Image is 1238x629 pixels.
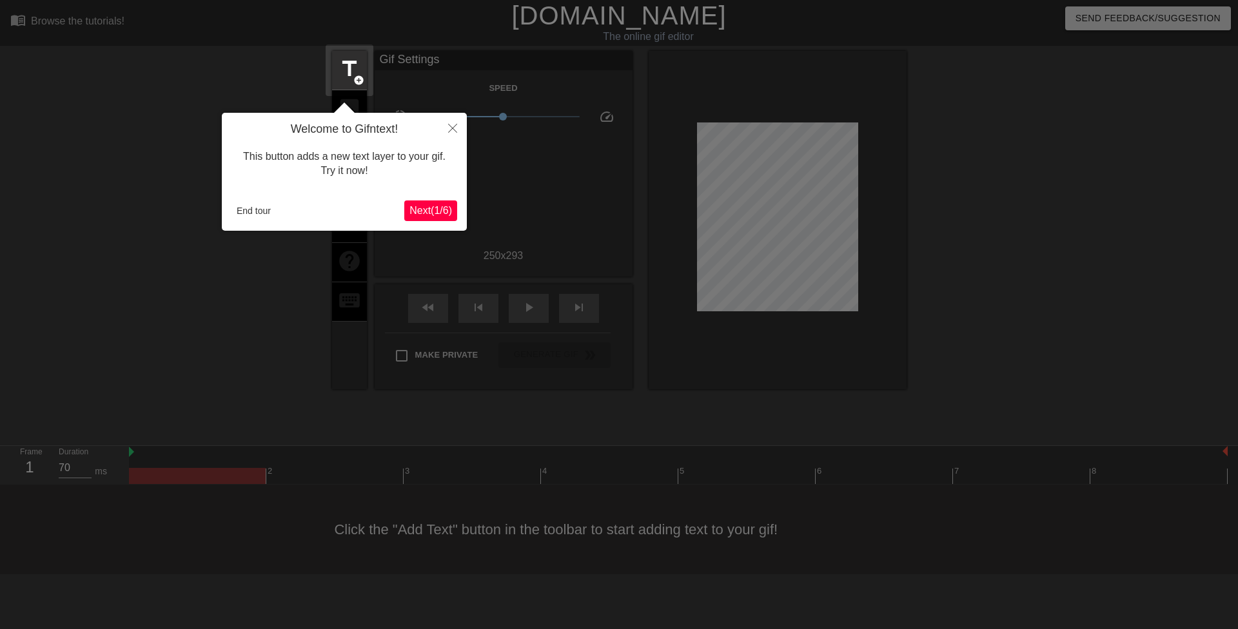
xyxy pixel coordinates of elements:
button: Close [438,113,467,142]
h4: Welcome to Gifntext! [231,122,457,137]
button: Next [404,200,457,221]
button: End tour [231,201,276,220]
span: Next ( 1 / 6 ) [409,205,452,216]
div: This button adds a new text layer to your gif. Try it now! [231,137,457,191]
